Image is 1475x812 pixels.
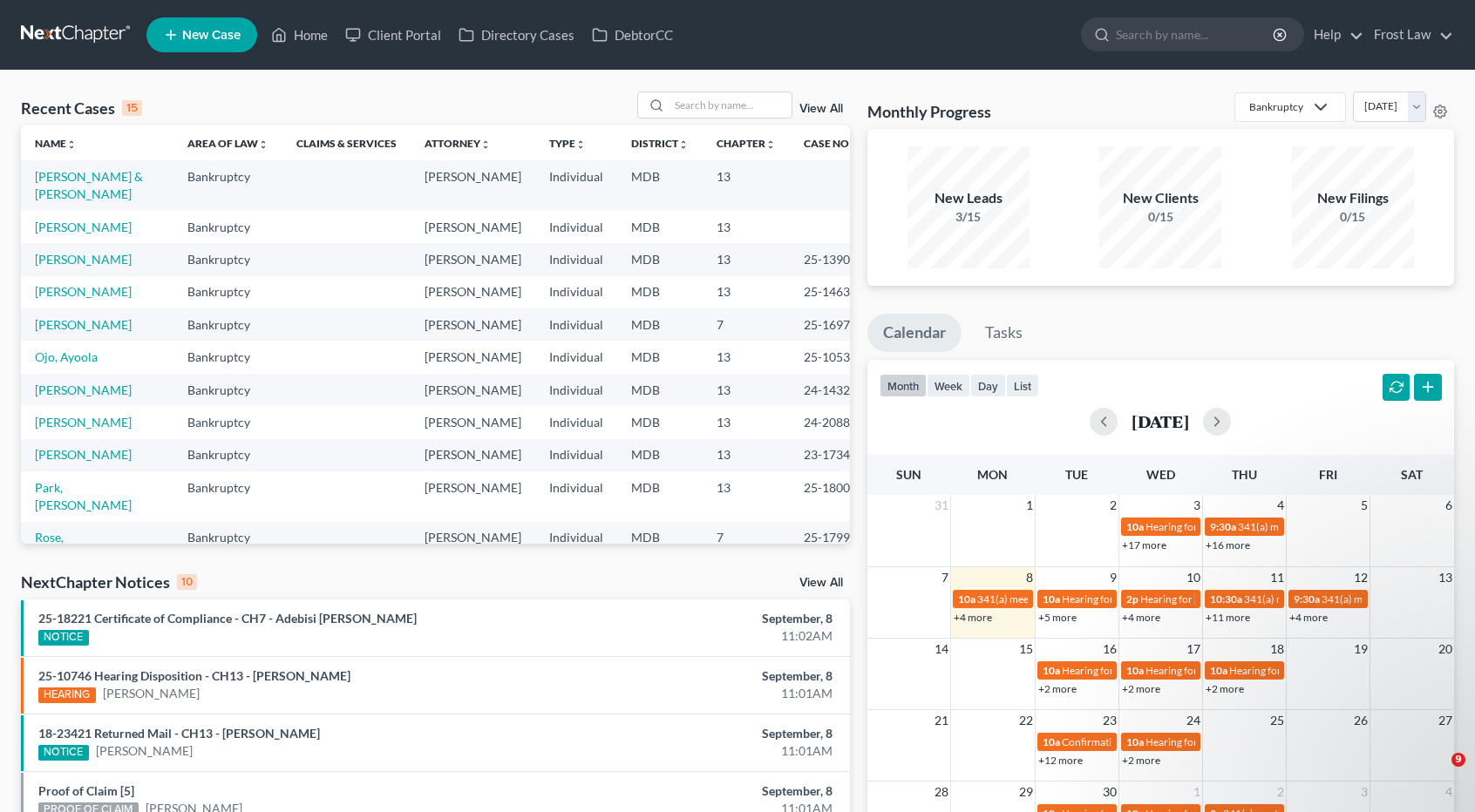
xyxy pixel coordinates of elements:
[535,160,617,210] td: Individual
[579,725,832,742] div: September, 8
[1122,611,1160,624] a: +4 more
[1062,664,1290,677] span: Hearing for [PERSON_NAME] & [PERSON_NAME]
[35,137,77,150] a: Nameunfold_more
[535,276,617,308] td: Individual
[1437,567,1454,588] span: 13
[790,243,873,275] td: 25-13903
[631,137,689,150] a: Districtunfold_more
[1232,467,1257,482] span: Thu
[1101,782,1118,802] span: 30
[21,98,142,118] div: Recent Cases
[1145,520,1281,533] span: Hearing for [PERSON_NAME]
[907,208,1030,226] div: 3/15
[1132,412,1189,430] h2: [DATE]
[535,522,617,572] td: Individual
[867,314,962,352] a: Calendar
[38,783,134,798] a: Proof of Claim [5]
[790,276,873,308] td: 25-14635
[66,139,77,150] i: unfold_more
[480,139,491,150] i: unfold_more
[1024,495,1035,516] span: 1
[35,284,132,299] a: [PERSON_NAME]
[1416,753,1458,795] iframe: Intercom live chat
[799,577,843,589] a: View All
[703,406,790,438] td: 13
[1359,495,1370,516] span: 5
[187,137,268,150] a: Area of Lawunfold_more
[38,726,320,741] a: 18-23421 Returned Mail - CH13 - [PERSON_NAME]
[1444,495,1454,516] span: 6
[703,471,790,521] td: 13
[1101,639,1118,660] span: 16
[933,495,950,516] span: 31
[38,668,350,683] a: 25-10746 Hearing Disposition - CH13 - [PERSON_NAME]
[535,374,617,406] td: Individual
[1365,19,1453,51] a: Frost Law
[1319,467,1337,482] span: Fri
[35,382,132,397] a: [PERSON_NAME]
[38,745,89,761] div: NOTICE
[38,630,89,646] div: NOTICE
[765,139,776,150] i: unfold_more
[880,374,927,397] button: month
[535,211,617,243] td: Individual
[1140,592,1276,606] span: Hearing for [PERSON_NAME]
[1099,208,1221,226] div: 0/15
[173,471,282,521] td: Bankruptcy
[282,125,411,160] th: Claims & Services
[96,742,193,760] a: [PERSON_NAME]
[790,308,873,341] td: 25-16973
[579,742,832,760] div: 11:01AM
[1017,782,1035,802] span: 29
[790,406,873,438] td: 24-20886
[35,480,132,512] a: Park, [PERSON_NAME]
[1305,19,1363,51] a: Help
[907,188,1030,208] div: New Leads
[1122,538,1166,551] a: +17 more
[1210,520,1236,533] span: 9:30a
[173,211,282,243] td: Bankruptcy
[1238,520,1406,533] span: 341(a) meeting for [PERSON_NAME]
[799,103,843,115] a: View All
[617,374,703,406] td: MDB
[790,439,873,471] td: 23-17342
[849,139,860,150] i: unfold_more
[103,685,200,702] a: [PERSON_NAME]
[617,439,703,471] td: MDB
[38,687,96,703] div: HEARING
[703,439,790,471] td: 13
[1275,495,1286,516] span: 4
[575,139,586,150] i: unfold_more
[1062,735,1260,748] span: Confirmation hearing for [PERSON_NAME]
[1126,592,1139,606] span: 2p
[703,374,790,406] td: 13
[1099,188,1221,208] div: New Clients
[977,467,1008,482] span: Mon
[535,439,617,471] td: Individual
[1451,753,1465,767] span: 9
[1192,495,1202,516] span: 3
[35,447,132,462] a: [PERSON_NAME]
[173,308,282,341] td: Bankruptcy
[1185,639,1202,660] span: 17
[1017,639,1035,660] span: 15
[35,169,143,201] a: [PERSON_NAME] & [PERSON_NAME]
[411,308,535,341] td: [PERSON_NAME]
[1352,639,1370,660] span: 19
[617,471,703,521] td: MDB
[933,710,950,731] span: 21
[1294,592,1320,606] span: 9:30a
[790,522,873,572] td: 25-17994
[1206,611,1250,624] a: +11 more
[617,276,703,308] td: MDB
[954,611,992,624] a: +4 more
[173,374,282,406] td: Bankruptcy
[411,276,535,308] td: [PERSON_NAME]
[703,160,790,210] td: 13
[703,341,790,373] td: 13
[173,341,282,373] td: Bankruptcy
[703,308,790,341] td: 7
[1017,710,1035,731] span: 22
[617,160,703,210] td: MDB
[535,341,617,373] td: Individual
